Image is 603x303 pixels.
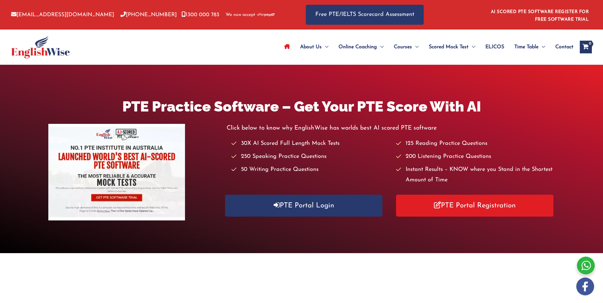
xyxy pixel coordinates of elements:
[485,36,504,58] span: ELICOS
[550,36,573,58] a: Contact
[580,41,592,53] a: View Shopping Cart, empty
[48,124,185,220] img: pte-institute-main
[322,36,328,58] span: Menu Toggle
[182,12,219,17] a: 1300 000 783
[396,165,555,186] li: Instant Results – KNOW where you Stand in the Shortest Amount of Time
[306,5,424,25] a: Free PTE/IELTS Scorecard Assessment
[394,36,412,58] span: Courses
[231,165,390,175] li: 50 Writing Practice Questions
[538,36,545,58] span: Menu Toggle
[226,12,255,18] span: We now accept
[396,195,554,217] a: PTE Portal Registration
[225,195,383,217] a: PTE Portal Login
[480,36,509,58] a: ELICOS
[412,36,419,58] span: Menu Toggle
[514,36,538,58] span: Time Table
[333,36,389,58] a: Online CoachingMenu Toggle
[339,36,377,58] span: Online Coaching
[279,36,573,58] nav: Site Navigation: Main Menu
[509,36,550,58] a: Time TableMenu Toggle
[231,138,390,149] li: 30X AI Scored Full Length Mock Tests
[487,4,592,25] aside: Header Widget 1
[300,36,322,58] span: About Us
[227,123,555,133] p: Click below to know why EnglishWise has worlds best AI scored PTE software
[295,36,333,58] a: About UsMenu Toggle
[429,36,469,58] span: Scored Mock Test
[396,138,555,149] li: 125 Reading Practice Questions
[11,12,114,17] a: [EMAIL_ADDRESS][DOMAIN_NAME]
[469,36,475,58] span: Menu Toggle
[555,36,573,58] span: Contact
[377,36,384,58] span: Menu Toggle
[424,36,480,58] a: Scored Mock TestMenu Toggle
[389,36,424,58] a: CoursesMenu Toggle
[11,36,70,58] img: cropped-ew-logo
[257,13,275,17] img: Afterpay-Logo
[576,278,594,295] img: white-facebook.png
[48,97,555,117] h1: PTE Practice Software – Get Your PTE Score With AI
[491,10,589,22] a: AI SCORED PTE SOFTWARE REGISTER FOR FREE SOFTWARE TRIAL
[231,151,390,162] li: 250 Speaking Practice Questions
[396,151,555,162] li: 200 Listening Practice Questions
[120,12,177,17] a: [PHONE_NUMBER]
